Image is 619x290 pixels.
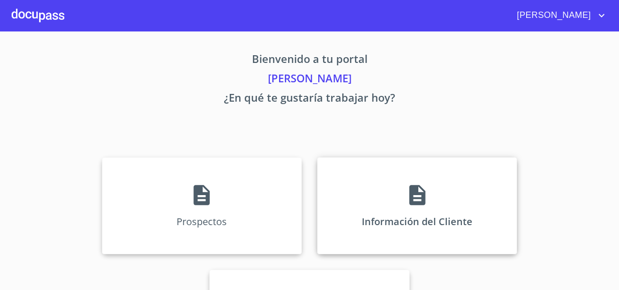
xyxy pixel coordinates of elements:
[362,215,472,228] p: Información del Cliente
[12,51,607,70] p: Bienvenido a tu portal
[12,90,607,109] p: ¿En qué te gustaría trabajar hoy?
[510,8,607,23] button: account of current user
[510,8,596,23] span: [PERSON_NAME]
[12,70,607,90] p: [PERSON_NAME]
[177,215,227,228] p: Prospectos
